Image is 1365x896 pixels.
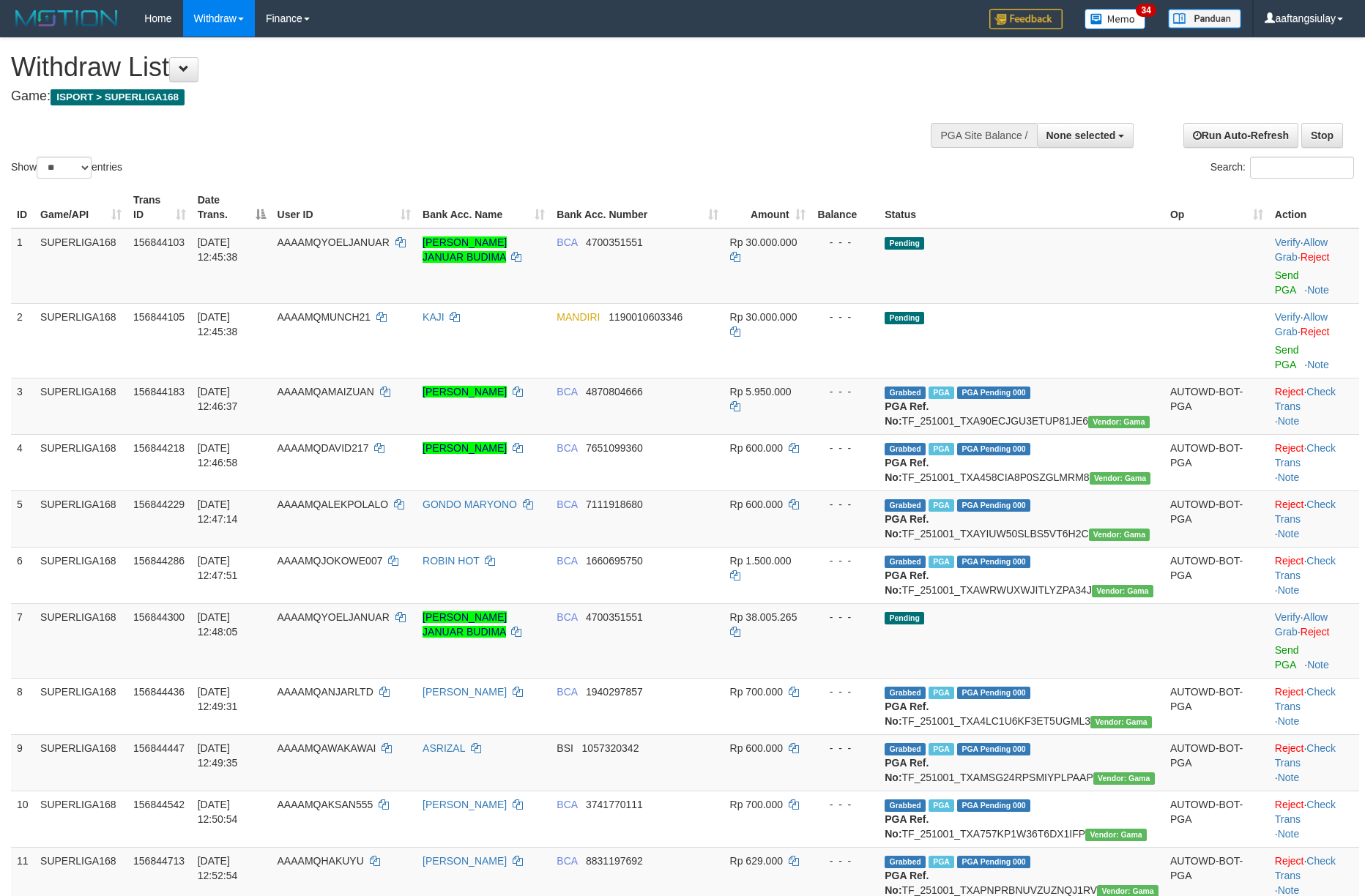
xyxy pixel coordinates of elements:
a: Note [1278,584,1300,596]
span: Marked by aafsoycanthlai [929,556,954,568]
span: BCA [557,799,577,810]
span: BCA [557,442,577,454]
span: [DATE] 12:46:58 [198,442,238,468]
span: Pending [885,237,924,250]
a: Check Trans [1275,686,1336,712]
span: Grabbed [885,499,926,512]
td: · · [1269,603,1359,678]
a: Note [1307,659,1329,671]
span: Rp 700.000 [730,799,783,810]
span: Copy 1660695750 to clipboard [586,555,643,567]
span: [DATE] 12:46:37 [198,386,238,412]
span: [DATE] 12:49:31 [198,686,238,712]
a: Check Trans [1275,742,1336,769]
span: · [1275,611,1328,638]
td: 8 [11,678,34,734]
td: · · [1269,228,1359,304]
span: Copy 1057320342 to clipboard [582,742,639,754]
td: 7 [11,603,34,678]
div: PGA Site Balance / [931,123,1036,148]
a: Reject [1275,799,1304,810]
td: TF_251001_TXAMSG24RPSMIYPLPAAP [879,734,1164,791]
span: Vendor URL: https://trx31.1velocity.biz [1090,472,1151,485]
span: Pending [885,312,924,324]
a: Reject [1275,555,1304,567]
span: Vendor URL: https://trx31.1velocity.biz [1092,585,1153,597]
span: PGA Pending [957,499,1030,512]
td: AUTOWD-BOT-PGA [1164,378,1269,434]
a: [PERSON_NAME] JANUAR BUDIMA [423,611,507,638]
span: Pending [885,612,924,624]
img: Feedback.jpg [989,9,1063,29]
span: BCA [557,855,577,867]
a: Reject [1275,742,1304,754]
td: SUPERLIGA168 [34,547,127,603]
b: PGA Ref. No: [885,513,929,540]
a: Reject [1275,442,1304,454]
span: MANDIRI [557,311,600,323]
span: Copy 3741770111 to clipboard [586,799,643,810]
a: KAJI [423,311,445,323]
span: BCA [557,611,577,623]
span: Rp 600.000 [730,742,783,754]
span: PGA Pending [957,687,1030,699]
td: · · [1269,378,1359,434]
td: 5 [11,490,34,547]
td: 9 [11,734,34,791]
span: [DATE] 12:49:35 [198,742,238,769]
div: - - - [817,310,873,324]
span: BCA [557,236,577,248]
span: Marked by aafsoycanthlai [929,743,954,755]
td: SUPERLIGA168 [34,678,127,734]
td: AUTOWD-BOT-PGA [1164,791,1269,847]
span: Rp 600.000 [730,442,783,454]
span: [DATE] 12:52:54 [198,855,238,881]
a: Reject [1275,386,1304,397]
td: 10 [11,791,34,847]
a: Allow Grab [1275,236,1328,263]
span: Copy 8831197692 to clipboard [586,855,643,867]
span: Marked by aafsoycanthlai [929,499,954,512]
td: TF_251001_TXAYIUW50SLBS5VT6H2C [879,490,1164,547]
a: Verify [1275,311,1301,323]
div: - - - [817,235,873,250]
a: Allow Grab [1275,611,1328,638]
span: AAAAMQJOKOWE007 [278,555,383,567]
a: Note [1278,772,1300,783]
th: Op: activate to sort column ascending [1164,187,1269,228]
th: Game/API: activate to sort column ascending [34,187,127,228]
div: - - - [817,384,873,399]
td: SUPERLIGA168 [34,734,127,791]
a: ASRIZAL [423,742,465,754]
a: Run Auto-Refresh [1183,123,1298,148]
a: Send PGA [1275,344,1299,370]
a: Note [1278,715,1300,727]
th: Date Trans.: activate to sort column descending [192,187,272,228]
span: Marked by aafsoycanthlai [929,687,954,699]
a: Verify [1275,236,1301,248]
span: BSI [557,742,573,754]
a: Reject [1275,686,1304,698]
span: PGA Pending [957,443,1030,455]
span: 156844447 [133,742,185,754]
td: 3 [11,378,34,434]
span: [DATE] 12:45:38 [198,236,238,263]
span: 156844183 [133,386,185,397]
a: Check Trans [1275,386,1336,412]
a: Send PGA [1275,644,1299,671]
a: Check Trans [1275,442,1336,468]
span: Grabbed [885,387,926,399]
td: AUTOWD-BOT-PGA [1164,678,1269,734]
span: [DATE] 12:50:54 [198,799,238,825]
td: · · [1269,490,1359,547]
span: Marked by aafsoycanthlai [929,387,954,399]
span: BCA [557,499,577,510]
b: PGA Ref. No: [885,570,929,596]
span: BCA [557,555,577,567]
span: Rp 629.000 [730,855,783,867]
span: Copy 7651099360 to clipboard [586,442,643,454]
span: Copy 1940297857 to clipboard [586,686,643,698]
a: Reject [1275,855,1304,867]
td: 2 [11,303,34,378]
a: Allow Grab [1275,311,1328,337]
